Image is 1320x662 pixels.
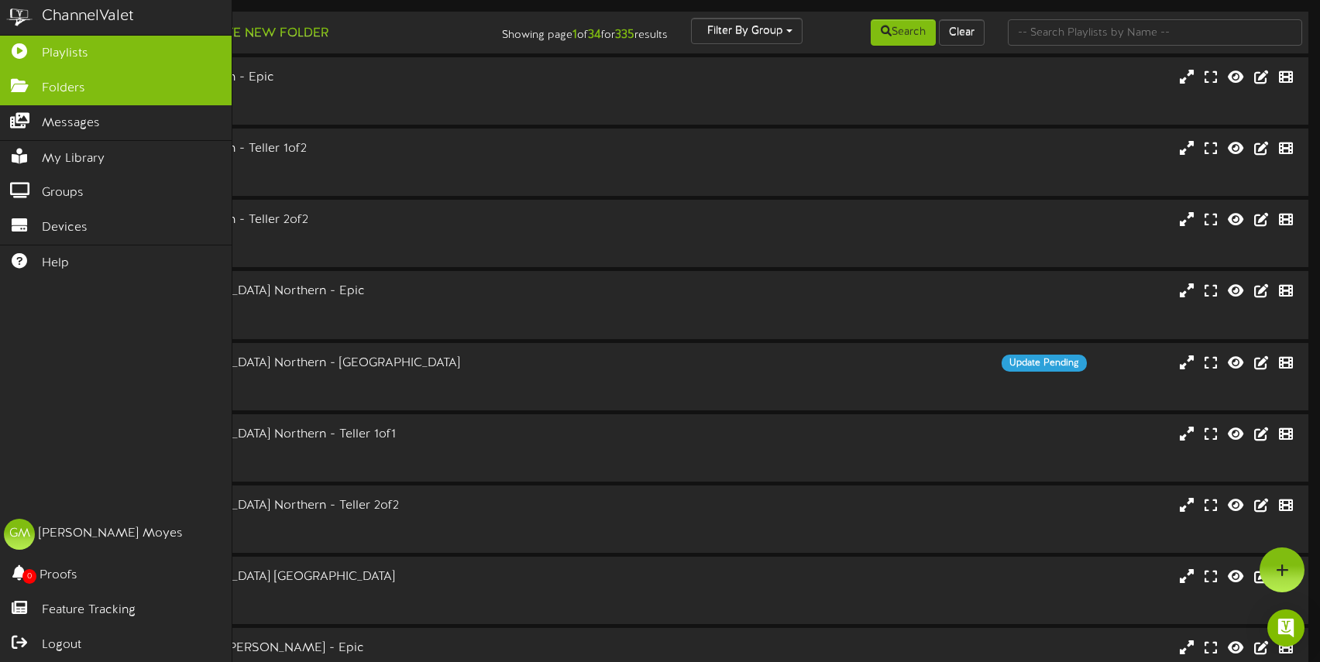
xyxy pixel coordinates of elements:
[62,457,563,470] div: # 874
[42,219,88,237] span: Devices
[62,242,563,256] div: # 871
[62,640,563,657] div: AZ - 145 - Queen Creek [PERSON_NAME] - Epic
[62,586,563,599] div: Landscape ( 16:9 )
[42,184,84,202] span: Groups
[62,443,563,456] div: Landscape ( 16:9 )
[62,158,563,171] div: Landscape ( 16:9 )
[179,24,333,43] button: Create New Folder
[62,140,563,158] div: AZ - 033 - Mesa Southern - Teller 1of2
[1008,19,1302,46] input: -- Search Playlists by Name --
[572,28,577,42] strong: 1
[62,385,563,398] div: # 5650
[42,602,136,619] span: Feature Tracking
[40,567,77,585] span: Proofs
[22,569,36,584] span: 0
[468,18,679,44] div: Showing page of for results
[615,28,634,42] strong: 335
[62,69,563,87] div: AZ - 033 - Mesa Southern - Epic
[62,497,563,515] div: AZ - 056 - [GEOGRAPHIC_DATA] Northern - Teller 2of2
[39,525,183,543] div: [PERSON_NAME] Moyes
[4,519,35,550] div: GM
[42,636,81,654] span: Logout
[42,5,134,28] div: ChannelValet
[62,372,563,385] div: Portrait ( 9:16 )
[62,211,563,229] div: AZ - 033 - Mesa Southern - Teller 2of2
[62,528,563,541] div: # 875
[1267,609,1305,647] div: Open Intercom Messenger
[62,100,563,113] div: # 876
[62,171,563,184] div: # 870
[939,19,985,46] button: Clear
[42,150,105,168] span: My Library
[588,28,601,42] strong: 34
[691,18,803,44] button: Filter By Group
[62,314,563,327] div: # 5649
[62,515,563,528] div: Landscape ( 16:9 )
[42,45,88,63] span: Playlists
[62,568,563,586] div: AZ - 056 - [GEOGRAPHIC_DATA] [GEOGRAPHIC_DATA]
[62,300,563,314] div: Landscape ( 16:9 )
[62,426,563,444] div: AZ - 056 - [GEOGRAPHIC_DATA] Northern - Teller 1of1
[62,87,563,100] div: Landscape ( 16:9 )
[871,19,936,46] button: Search
[62,229,563,242] div: Landscape ( 16:9 )
[42,80,85,98] span: Folders
[42,115,100,132] span: Messages
[62,355,563,372] div: AZ - 056 - [GEOGRAPHIC_DATA] Northern - [GEOGRAPHIC_DATA]
[62,599,563,612] div: # 5652
[42,255,69,273] span: Help
[1002,355,1087,372] div: Update Pending
[62,283,563,300] div: AZ - 056 - [GEOGRAPHIC_DATA] Northern - Epic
